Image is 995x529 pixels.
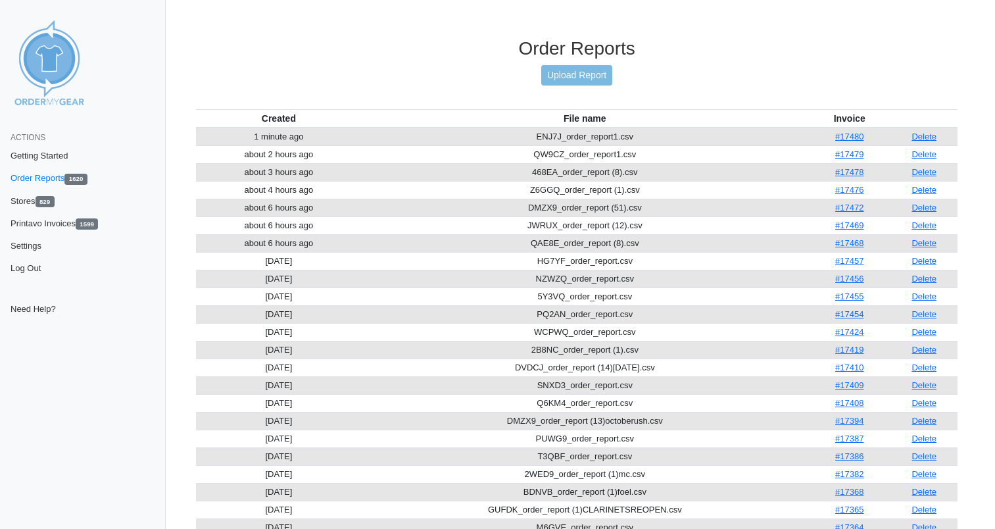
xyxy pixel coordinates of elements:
[911,487,936,497] a: Delete
[911,167,936,177] a: Delete
[835,238,863,248] a: #17468
[362,447,809,465] td: T3QBF_order_report.csv
[362,252,809,270] td: HG7YF_order_report.csv
[196,181,361,199] td: about 4 hours ago
[196,465,361,483] td: [DATE]
[835,203,863,213] a: #17472
[362,465,809,483] td: 2WED9_order_report (1)mc.csv
[11,133,45,142] span: Actions
[196,412,361,430] td: [DATE]
[835,469,863,479] a: #17382
[911,238,936,248] a: Delete
[835,167,863,177] a: #17478
[911,505,936,515] a: Delete
[196,447,361,465] td: [DATE]
[362,181,809,199] td: Z6GGQ_order_report (1).csv
[911,345,936,355] a: Delete
[196,234,361,252] td: about 6 hours ago
[835,487,863,497] a: #17368
[362,288,809,305] td: 5Y3VQ_order_report.csv
[911,416,936,426] a: Delete
[362,216,809,234] td: JWRUX_order_report (12).csv
[362,109,809,128] th: File name
[911,256,936,266] a: Delete
[362,323,809,341] td: WCPWQ_order_report.csv
[835,363,863,372] a: #17410
[835,132,863,141] a: #17480
[362,501,809,518] td: GUFDK_order_report (1)CLARINETSREOPEN.csv
[911,132,936,141] a: Delete
[196,38,958,60] h3: Order Reports
[362,430,809,447] td: PUWG9_order_report.csv
[196,145,361,163] td: about 2 hours ago
[196,109,361,128] th: Created
[196,501,361,518] td: [DATE]
[196,305,361,323] td: [DATE]
[362,394,809,412] td: Q6KM4_order_report.csv
[911,185,936,195] a: Delete
[362,483,809,501] td: BDNVB_order_report (1)foel.csv
[196,252,361,270] td: [DATE]
[911,380,936,390] a: Delete
[835,451,863,461] a: #17386
[911,274,936,284] a: Delete
[196,128,361,146] td: 1 minute ago
[911,363,936,372] a: Delete
[835,149,863,159] a: #17479
[196,341,361,359] td: [DATE]
[911,291,936,301] a: Delete
[196,483,361,501] td: [DATE]
[835,380,863,390] a: #17409
[362,234,809,252] td: QAE8E_order_report (8).csv
[835,345,863,355] a: #17419
[835,434,863,443] a: #17387
[835,398,863,408] a: #17408
[362,199,809,216] td: DMZX9_order_report (51).csv
[835,256,863,266] a: #17457
[911,451,936,461] a: Delete
[362,145,809,163] td: QW9CZ_order_report1.csv
[196,323,361,341] td: [DATE]
[362,163,809,181] td: 468EA_order_report (8).csv
[911,203,936,213] a: Delete
[835,416,863,426] a: #17394
[911,469,936,479] a: Delete
[362,376,809,394] td: SNXD3_order_report.csv
[835,185,863,195] a: #17476
[541,65,612,86] a: Upload Report
[362,359,809,376] td: DVDCJ_order_report (14)[DATE].csv
[911,434,936,443] a: Delete
[362,305,809,323] td: PQ2AN_order_report.csv
[196,199,361,216] td: about 6 hours ago
[835,505,863,515] a: #17365
[196,163,361,181] td: about 3 hours ago
[196,288,361,305] td: [DATE]
[196,394,361,412] td: [DATE]
[835,309,863,319] a: #17454
[76,218,98,230] span: 1599
[911,309,936,319] a: Delete
[911,220,936,230] a: Delete
[808,109,890,128] th: Invoice
[362,341,809,359] td: 2B8NC_order_report (1).csv
[196,376,361,394] td: [DATE]
[362,128,809,146] td: ENJ7J_order_report1.csv
[911,149,936,159] a: Delete
[64,174,87,185] span: 1620
[835,220,863,230] a: #17469
[362,412,809,430] td: DMZX9_order_report (13)octoberush.csv
[196,216,361,234] td: about 6 hours ago
[196,270,361,288] td: [DATE]
[835,274,863,284] a: #17456
[362,270,809,288] td: NZWZQ_order_report.csv
[36,196,55,207] span: 829
[196,359,361,376] td: [DATE]
[196,430,361,447] td: [DATE]
[911,398,936,408] a: Delete
[835,327,863,337] a: #17424
[835,291,863,301] a: #17455
[911,327,936,337] a: Delete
